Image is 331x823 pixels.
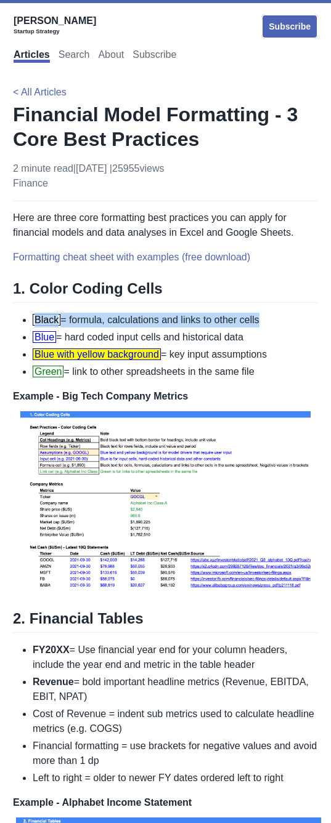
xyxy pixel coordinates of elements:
li: Cost of Revenue = indent sub metrics used to calculate headline metrics (e.g. COGS) [33,707,318,736]
span: | 25955 views [110,163,165,174]
div: Startup Strategy [14,28,96,35]
span: Black [33,314,60,326]
a: Formatting cheat sheet with examples (free download) [13,252,250,262]
h2: 1. Color Coding Cells [13,279,318,303]
strong: Revenue [33,676,74,687]
span: [PERSON_NAME] [14,15,96,26]
img: COLORCODE [17,404,314,595]
a: Subscribe [261,14,318,39]
span: Blue [33,331,56,343]
a: Search [59,49,90,63]
span: Green [33,366,63,377]
a: About [98,49,124,63]
strong: Example - Big Tech Company Metrics [13,391,188,401]
li: = Use financial year end for your column headers, include the year end and metric in the table he... [33,643,318,672]
strong: Example - Alphabet Income Statement [13,797,192,808]
p: Here are three core formatting best practices you can apply for financial models and data analyse... [13,211,318,240]
li: = bold important headline metrics (Revenue, EBITDA, EBIT, NPAT) [33,675,318,704]
li: = key input assumptions [33,347,318,362]
h1: Financial Model Formatting - 3 Core Best Practices [13,102,318,151]
a: Subscribe [133,49,176,63]
a: [PERSON_NAME]Startup Strategy [14,12,96,35]
p: 2 minute read | [DATE] [13,161,165,191]
a: finance [13,178,48,188]
li: Left to right = older to newer FY dates ordered left to right [33,771,318,785]
li: = link to other spreadsheets in the same file [33,364,318,379]
span: Blue with yellow background [33,348,161,360]
li: Financial formatting = use brackets for negative values and avoid more than 1 dp [33,739,318,768]
strong: FY20XX [33,644,70,655]
li: = hard coded input cells and historical data [33,330,318,345]
a: < All Articles [13,87,67,97]
li: = formula, calculations and links to other cells [33,313,318,327]
h2: 2. Financial Tables [13,609,318,633]
a: Articles [14,49,50,63]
